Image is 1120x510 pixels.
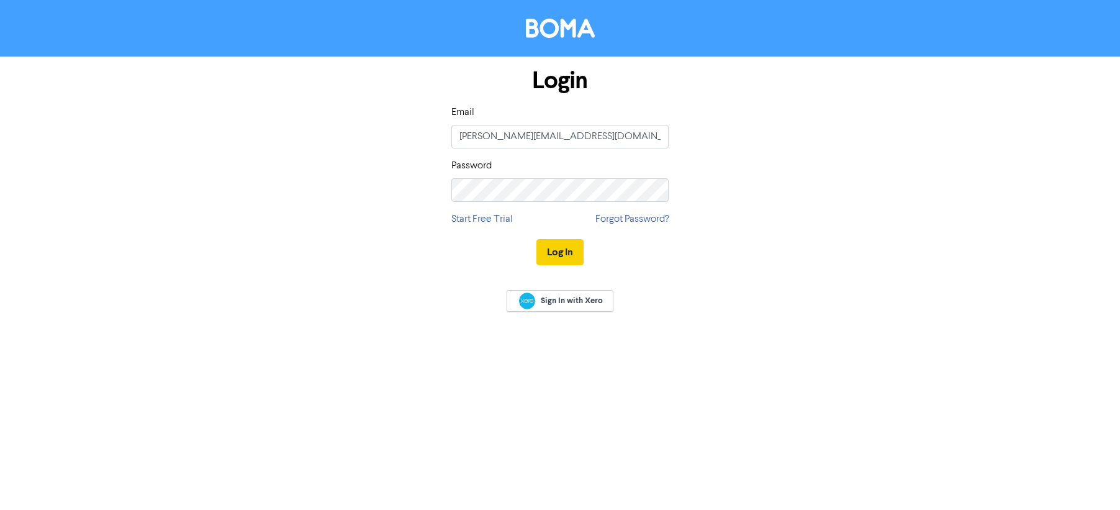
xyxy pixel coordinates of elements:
span: Sign In with Xero [541,295,603,306]
iframe: Chat Widget [1058,450,1120,510]
a: Forgot Password? [595,212,669,227]
img: BOMA Logo [526,19,595,38]
button: Log In [536,239,584,265]
h1: Login [451,66,669,95]
a: Start Free Trial [451,212,513,227]
label: Password [451,158,492,173]
img: Xero logo [519,293,535,309]
a: Sign In with Xero [507,290,613,312]
label: Email [451,105,474,120]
